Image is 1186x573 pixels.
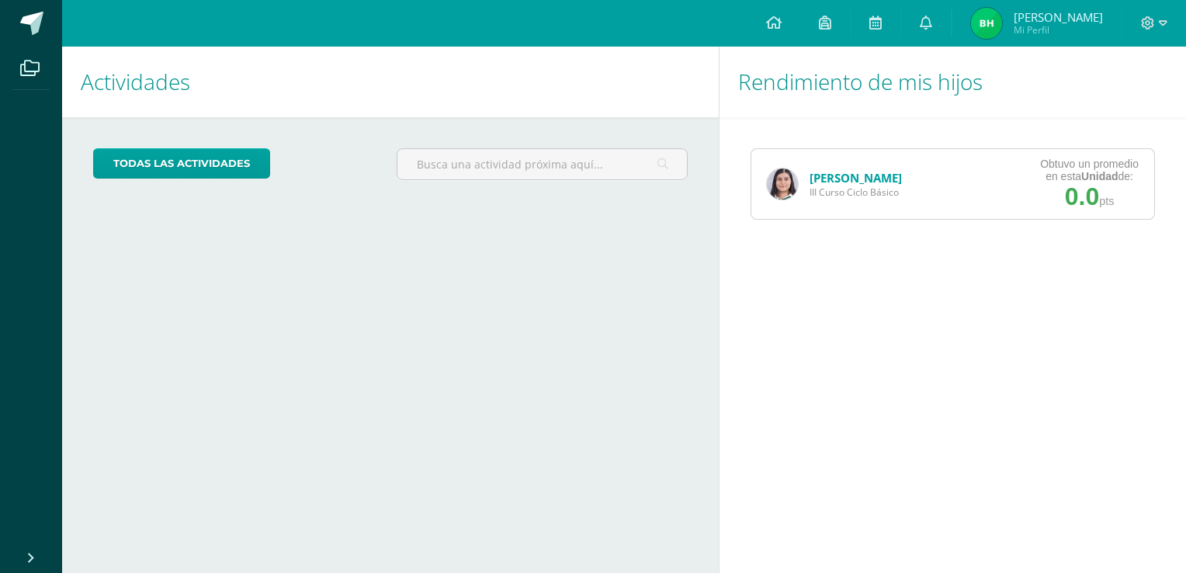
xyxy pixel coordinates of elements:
[1081,170,1118,182] strong: Unidad
[810,186,902,199] span: III Curso Ciclo Básico
[1099,195,1114,207] span: pts
[1014,23,1103,36] span: Mi Perfil
[738,47,1167,117] h1: Rendimiento de mis hijos
[971,8,1002,39] img: 7e8f4bfdf5fac32941a4a2fa2799f9b6.png
[767,168,798,200] img: 031cd440ab8232ea7e5a02f0abee3009.png
[81,47,700,117] h1: Actividades
[93,148,270,179] a: todas las Actividades
[397,149,687,179] input: Busca una actividad próxima aquí...
[1040,158,1139,182] div: Obtuvo un promedio en esta de:
[810,170,902,186] a: [PERSON_NAME]
[1014,9,1103,25] span: [PERSON_NAME]
[1065,182,1099,210] span: 0.0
